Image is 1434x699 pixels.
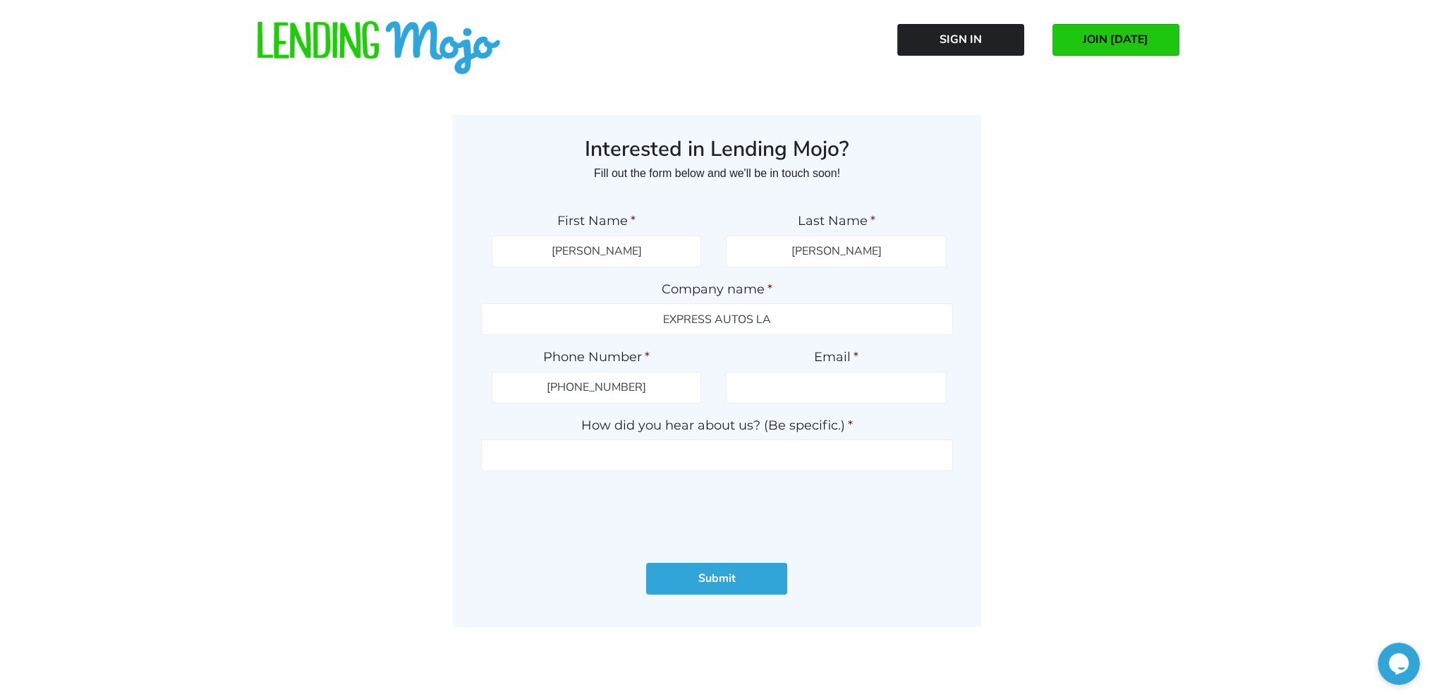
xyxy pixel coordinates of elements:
iframe: chat widget [1378,643,1420,685]
h3: Interested in Lending Mojo? [481,136,953,163]
label: Company name [481,281,953,298]
input: Submit [646,563,787,595]
a: JOIN [DATE] [1052,24,1179,56]
label: Last Name [726,213,947,229]
label: Email [726,349,947,365]
iframe: reCAPTCHA [609,485,824,540]
p: Fill out the form below and we'll be in touch soon! [481,162,953,185]
label: How did you hear about us? (Be specific.) [481,418,953,434]
span: JOIN [DATE] [1083,33,1148,46]
a: Sign In [897,24,1024,56]
label: Phone Number [492,349,701,365]
img: lm-horizontal-logo [255,21,502,76]
label: First Name [492,213,701,229]
span: Sign In [940,33,982,46]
